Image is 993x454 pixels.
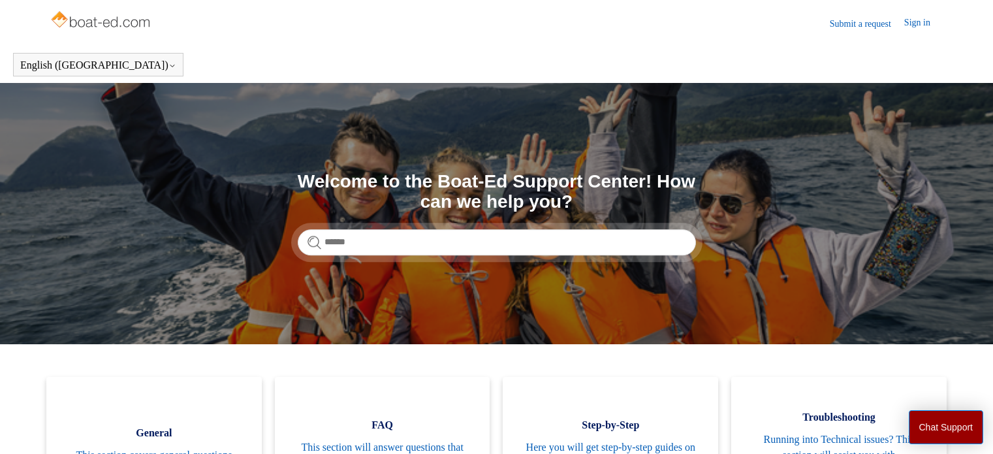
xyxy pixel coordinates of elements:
img: Boat-Ed Help Center home page [50,8,153,34]
span: Step-by-Step [522,417,699,433]
a: Submit a request [830,17,904,31]
span: FAQ [294,417,471,433]
span: General [66,425,242,441]
a: Sign in [904,16,943,31]
span: Troubleshooting [751,410,927,425]
h1: Welcome to the Boat-Ed Support Center! How can we help you? [298,172,696,212]
button: English ([GEOGRAPHIC_DATA]) [20,59,176,71]
button: Chat Support [909,410,984,444]
input: Search [298,229,696,255]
